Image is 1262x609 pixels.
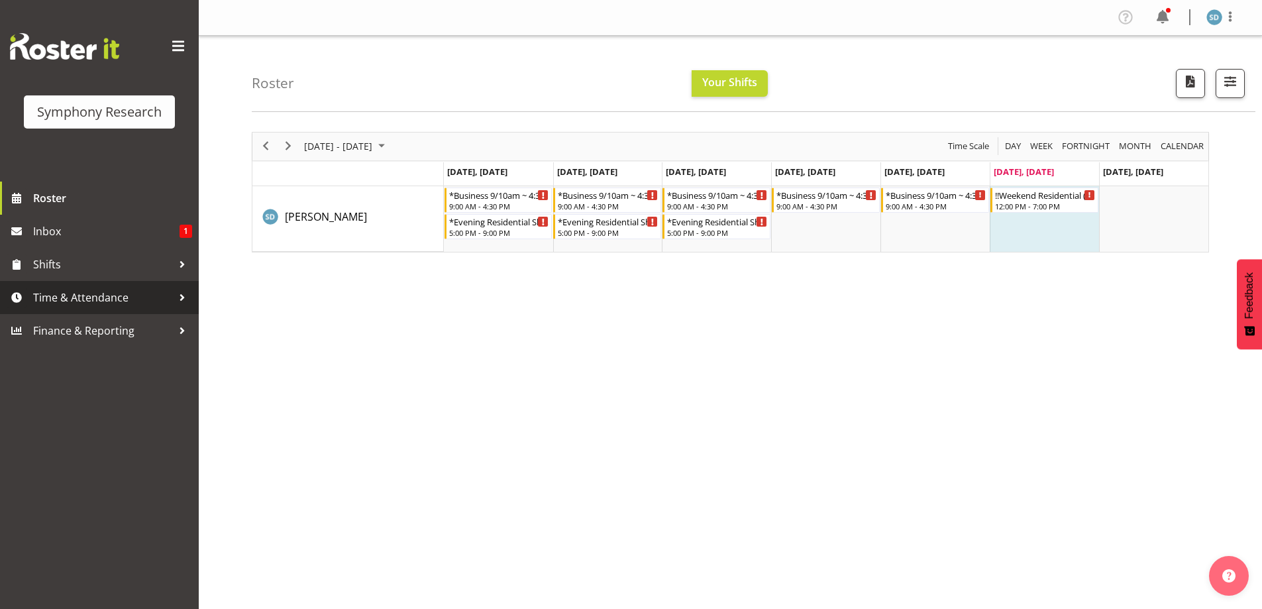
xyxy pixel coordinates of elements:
span: Day [1004,138,1022,154]
button: Feedback - Show survey [1237,259,1262,349]
span: Week [1029,138,1054,154]
div: Shareen Davis"s event - !!Weekend Residential (Roster IT Shift Label) Begin From Saturday, Septem... [990,188,1098,213]
span: [DATE], [DATE] [884,166,945,178]
div: 9:00 AM - 4:30 PM [667,201,767,211]
div: Shareen Davis"s event - *Business 9/10am ~ 4:30pm Begin From Thursday, September 18, 2025 at 9:00... [772,188,880,213]
span: Shifts [33,254,172,274]
div: 5:00 PM - 9:00 PM [558,227,658,238]
button: Filter Shifts [1216,69,1245,98]
div: Shareen Davis"s event - *Business 9/10am ~ 4:30pm Begin From Tuesday, September 16, 2025 at 9:00:... [553,188,661,213]
img: help-xxl-2.png [1222,569,1236,582]
div: *Evening Residential Shift 5-9pm [449,215,549,228]
a: [PERSON_NAME] [285,209,367,225]
table: Timeline Week of September 20, 2025 [444,186,1208,252]
div: 5:00 PM - 9:00 PM [449,227,549,238]
div: *Evening Residential Shift 5-9pm [667,215,767,228]
div: *Business 9/10am ~ 4:30pm [886,188,986,201]
div: Timeline Week of September 20, 2025 [252,132,1209,252]
button: Timeline Month [1117,138,1154,154]
button: September 2025 [302,138,391,154]
div: 9:00 AM - 4:30 PM [449,201,549,211]
span: Your Shifts [702,75,757,89]
button: Fortnight [1060,138,1112,154]
span: [DATE], [DATE] [557,166,617,178]
div: 12:00 PM - 7:00 PM [995,201,1095,211]
span: [DATE], [DATE] [1103,166,1163,178]
div: *Business 9/10am ~ 4:30pm [558,188,658,201]
button: Next [280,138,297,154]
button: Download a PDF of the roster according to the set date range. [1176,69,1205,98]
span: Time Scale [947,138,990,154]
button: Timeline Day [1003,138,1024,154]
div: September 15 - 21, 2025 [299,133,393,160]
h4: Roster [252,76,294,91]
span: Feedback [1243,272,1255,319]
span: Fortnight [1061,138,1111,154]
span: calendar [1159,138,1205,154]
span: Roster [33,188,192,208]
div: Shareen Davis"s event - *Business 9/10am ~ 4:30pm Begin From Wednesday, September 17, 2025 at 9:0... [662,188,770,213]
td: Shareen Davis resource [252,186,444,252]
button: Time Scale [946,138,992,154]
span: [DATE], [DATE] [775,166,835,178]
div: Shareen Davis"s event - *Evening Residential Shift 5-9pm Begin From Wednesday, September 17, 2025... [662,214,770,239]
button: Your Shifts [692,70,768,97]
div: *Business 9/10am ~ 4:30pm [449,188,549,201]
span: [DATE] - [DATE] [303,138,374,154]
div: 5:00 PM - 9:00 PM [667,227,767,238]
span: Month [1118,138,1153,154]
span: Finance & Reporting [33,321,172,341]
div: !!Weekend Residential (Roster IT Shift Label) [995,188,1095,201]
button: Month [1159,138,1206,154]
div: *Business 9/10am ~ 4:30pm [776,188,876,201]
button: Timeline Week [1028,138,1055,154]
div: *Evening Residential Shift 5-9pm [558,215,658,228]
span: 1 [180,225,192,238]
div: next period [277,133,299,160]
span: [DATE], [DATE] [994,166,1054,178]
span: [DATE], [DATE] [666,166,726,178]
span: [DATE], [DATE] [447,166,507,178]
div: Shareen Davis"s event - *Evening Residential Shift 5-9pm Begin From Monday, September 15, 2025 at... [445,214,552,239]
button: Previous [257,138,275,154]
div: 9:00 AM - 4:30 PM [558,201,658,211]
img: Rosterit website logo [10,33,119,60]
div: Symphony Research [37,102,162,122]
span: Time & Attendance [33,288,172,307]
div: Shareen Davis"s event - *Business 9/10am ~ 4:30pm Begin From Monday, September 15, 2025 at 9:00:0... [445,188,552,213]
span: Inbox [33,221,180,241]
div: *Business 9/10am ~ 4:30pm [667,188,767,201]
div: Shareen Davis"s event - *Business 9/10am ~ 4:30pm Begin From Friday, September 19, 2025 at 9:00:0... [881,188,989,213]
div: 9:00 AM - 4:30 PM [776,201,876,211]
div: previous period [254,133,277,160]
div: Shareen Davis"s event - *Evening Residential Shift 5-9pm Begin From Tuesday, September 16, 2025 a... [553,214,661,239]
div: 9:00 AM - 4:30 PM [886,201,986,211]
img: shareen-davis1939.jpg [1206,9,1222,25]
span: [PERSON_NAME] [285,209,367,224]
